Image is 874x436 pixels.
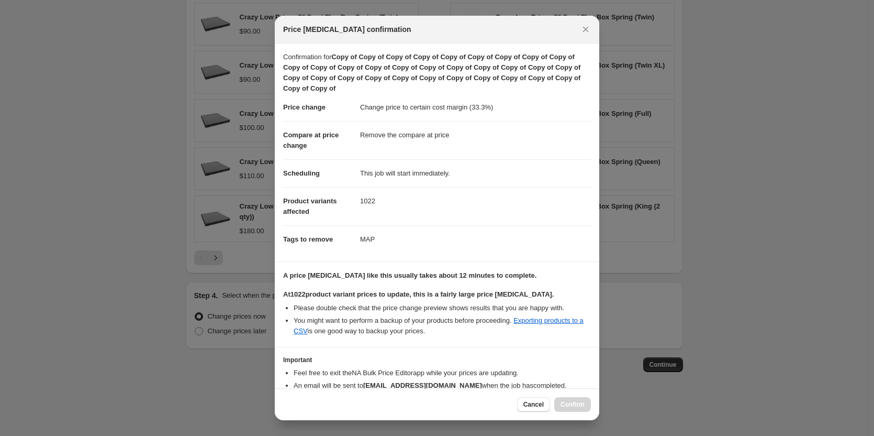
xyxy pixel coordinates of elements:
[360,121,591,149] dd: Remove the compare at price
[283,52,591,94] p: Confirmation for
[294,317,584,335] a: Exporting products to a CSV
[283,131,339,149] span: Compare at price change
[283,356,591,364] h3: Important
[283,24,411,35] span: Price [MEDICAL_DATA] confirmation
[578,22,593,37] button: Close
[283,271,536,279] b: A price [MEDICAL_DATA] like this usually takes about 12 minutes to complete.
[363,381,482,389] b: [EMAIL_ADDRESS][DOMAIN_NAME]
[360,94,591,121] dd: Change price to certain cost margin (33.3%)
[360,187,591,215] dd: 1022
[283,103,326,111] span: Price change
[517,397,550,412] button: Cancel
[294,303,591,313] li: Please double check that the price change preview shows results that you are happy with.
[294,315,591,336] li: You might want to perform a backup of your products before proceeding. is one good way to backup ...
[283,197,337,215] span: Product variants affected
[283,290,554,298] b: At 1022 product variant prices to update, this is a fairly large price [MEDICAL_DATA].
[360,159,591,187] dd: This job will start immediately.
[360,225,591,253] dd: MAP
[283,235,333,243] span: Tags to remove
[523,400,544,409] span: Cancel
[294,380,591,391] li: An email will be sent to when the job has completed .
[283,169,320,177] span: Scheduling
[283,53,580,92] b: Copy of Copy of Copy of Copy of Copy of Copy of Copy of Copy of Copy of Copy of Copy of Copy of C...
[294,368,591,378] li: Feel free to exit the NA Bulk Price Editor app while your prices are updating.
